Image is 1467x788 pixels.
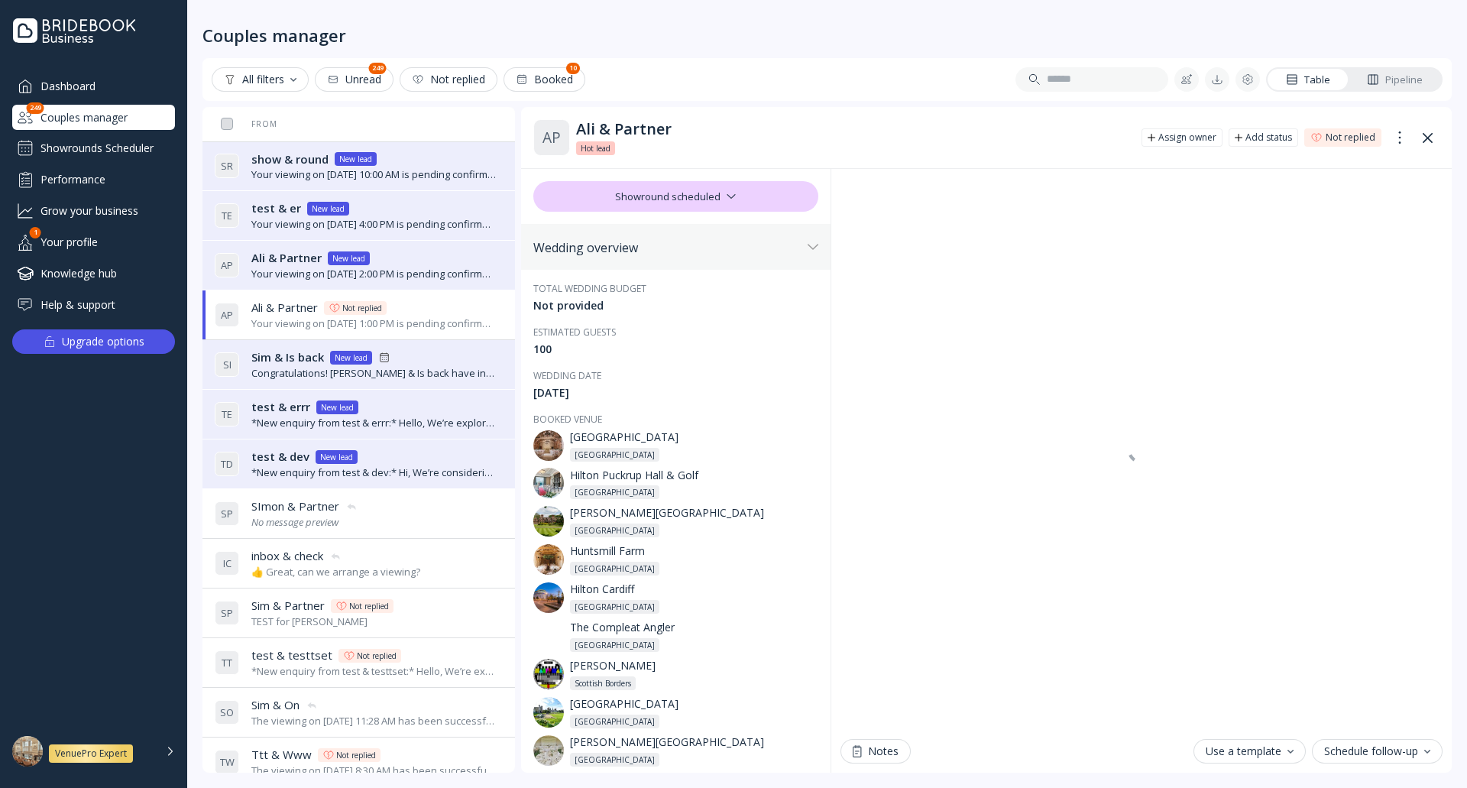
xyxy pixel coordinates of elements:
div: T T [215,650,239,675]
div: Add status [1245,131,1292,144]
div: 249 [27,102,44,114]
div: [GEOGRAPHIC_DATA] [575,715,655,728]
div: Total wedding budget [533,282,818,295]
div: 1 [30,227,41,238]
div: [GEOGRAPHIC_DATA] [575,639,655,651]
div: 👍 Great, can we arrange a viewing? [251,565,420,579]
a: Couples manager249 [12,105,175,130]
button: Notes [840,739,911,764]
div: Not provided [533,298,818,313]
div: T E [215,203,239,228]
div: [PERSON_NAME][GEOGRAPHIC_DATA] [570,505,802,537]
div: Unread [327,73,381,86]
button: Schedule follow-up [1312,739,1443,764]
div: Hilton Cardiff [570,582,802,614]
div: [PERSON_NAME] [570,658,802,690]
div: [GEOGRAPHIC_DATA] [570,696,802,728]
div: TEST for [PERSON_NAME] [251,615,393,629]
img: thumbnail [533,697,564,728]
img: dpr=1,fit=cover,g=face,w=48,h=48 [12,736,43,767]
div: *New enquiry from test & errr:* Hello, We’re exploring options for our wedding venue, and yours l... [251,416,497,430]
div: Upgrade options [62,331,144,352]
span: Sim & On [251,697,300,713]
div: T W [215,750,239,774]
div: The viewing on [DATE] 11:28 AM has been successfully cancelled by [PERSON_NAME][GEOGRAPHIC_DATA]. [251,714,497,728]
a: [GEOGRAPHIC_DATA][GEOGRAPHIC_DATA] [533,430,818,462]
div: Estimated guests [533,326,818,339]
div: Your viewing on [DATE] 4:00 PM is pending confirmation. The venue will approve or decline shortly... [251,217,497,232]
div: Ali & Partner [576,120,1129,138]
a: Hilton Cardiff[GEOGRAPHIC_DATA] [533,582,818,614]
div: S O [215,700,239,725]
a: Knowledge hub [12,261,175,286]
div: Your viewing on [DATE] 10:00 AM is pending confirmation. The venue will approve or decline shortl... [251,167,497,182]
div: S P [215,601,239,625]
div: I C [215,551,239,576]
a: Hilton Puckrup Hall & Golf[GEOGRAPHIC_DATA] [533,468,818,500]
div: VenuePro Expert [55,747,127,760]
span: Sim & Partner [251,598,325,614]
div: Scottish Borders [575,677,631,689]
div: Notes [853,745,899,757]
button: Not replied [400,67,497,92]
div: Not replied [342,302,382,314]
div: S R [215,154,239,178]
div: The viewing on [DATE] 8:30 AM has been successfully confirmed by [PERSON_NAME][GEOGRAPHIC_DATA]. [251,764,497,778]
div: [GEOGRAPHIC_DATA] [575,449,655,461]
div: 10 [566,63,580,74]
div: Help & support [12,292,175,317]
div: [GEOGRAPHIC_DATA] [575,601,655,613]
a: Performance [12,167,175,192]
div: Couples manager [202,24,346,46]
div: Showround scheduled [533,181,818,212]
div: 100 [533,342,818,357]
div: Showrounds Scheduler [12,136,175,161]
span: Ttt & Www [251,747,312,763]
div: [GEOGRAPHIC_DATA] [575,563,655,575]
img: thumbnail [533,659,564,689]
div: Wedding overview [533,240,802,255]
a: [PERSON_NAME][GEOGRAPHIC_DATA][GEOGRAPHIC_DATA] [533,734,818,767]
div: A P [533,119,570,156]
a: [PERSON_NAME]Scottish Borders [533,658,818,690]
button: Use a template [1193,739,1306,764]
img: thumbnail [533,506,564,537]
span: test & errr [251,399,310,415]
div: Not replied [357,650,397,662]
i: No message preview [251,515,338,529]
div: Pipeline [1367,73,1423,87]
div: Couples manager [12,105,175,130]
img: thumbnail [533,582,564,613]
span: Hot lead [581,142,610,154]
div: [GEOGRAPHIC_DATA] [575,754,655,766]
div: Assign owner [1158,131,1216,144]
div: Table [1286,73,1330,87]
span: test & dev [251,449,309,465]
div: Use a template [1206,745,1294,757]
button: All filters [212,67,309,92]
a: Huntsmill Farm[GEOGRAPHIC_DATA] [533,543,818,576]
div: New lead [339,153,372,165]
div: Your viewing on [DATE] 2:00 PM is pending confirmation. The venue will approve or decline shortly... [251,267,497,281]
a: Your profile1 [12,229,175,255]
div: Wedding date [533,369,818,382]
div: All filters [224,73,296,86]
span: Ali & Partner [251,300,318,316]
span: test & testtset [251,647,332,663]
a: [PERSON_NAME][GEOGRAPHIC_DATA][GEOGRAPHIC_DATA] [533,505,818,537]
div: [PERSON_NAME][GEOGRAPHIC_DATA] [570,734,802,767]
img: thumbnail [533,430,564,461]
div: A P [215,303,239,327]
div: New lead [335,352,368,364]
span: Sim & Is back [251,349,324,365]
img: thumbnail [533,735,564,766]
div: T D [215,452,239,476]
div: Your viewing on [DATE] 1:00 PM is pending confirmation. The venue will approve or decline shortly... [251,316,497,331]
a: Grow your business [12,198,175,223]
div: Not replied [349,600,389,612]
div: Not replied [412,73,485,86]
div: Booked venue [533,413,818,426]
